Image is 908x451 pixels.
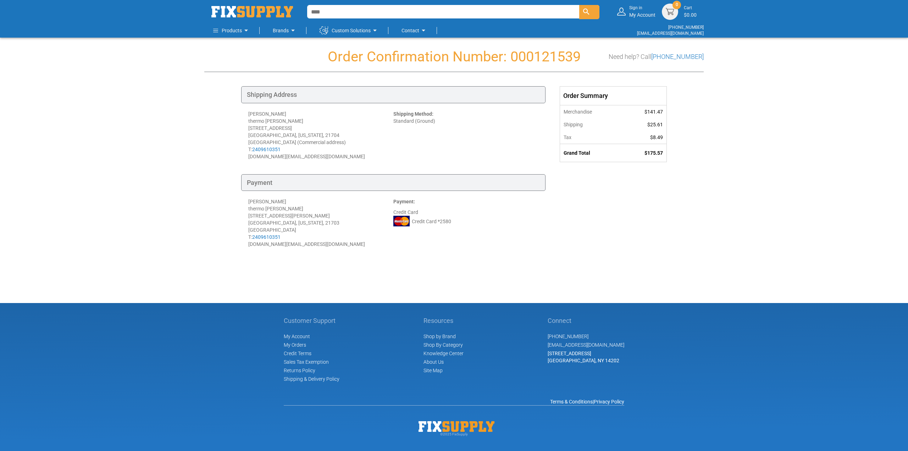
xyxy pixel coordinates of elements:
[684,12,697,18] span: $0.00
[284,376,339,382] a: Shipping & Delivery Policy
[412,218,451,225] span: Credit Card *2580
[248,110,393,160] div: [PERSON_NAME] thermo [PERSON_NAME] [STREET_ADDRESS] [GEOGRAPHIC_DATA], [US_STATE], 21704 [GEOGRAP...
[393,199,415,204] strong: Payment:
[594,399,624,405] a: Privacy Policy
[423,351,464,356] a: Knowledge Center
[676,2,678,8] span: 0
[284,368,315,373] a: Returns Policy
[241,86,546,103] div: Shipping Address
[651,53,704,60] a: [PHONE_NUMBER]
[647,122,663,127] span: $25.61
[560,105,622,118] th: Merchandise
[248,198,393,248] div: [PERSON_NAME] thermo [PERSON_NAME] [STREET_ADDRESS][PERSON_NAME] [GEOGRAPHIC_DATA], [US_STATE], 2...
[393,110,538,160] div: Standard (Ground)
[564,150,590,156] strong: Grand Total
[629,5,655,18] div: My Account
[548,317,624,324] h5: Connect
[284,398,624,405] div: |
[637,31,704,36] a: [EMAIL_ADDRESS][DOMAIN_NAME]
[393,111,433,117] strong: Shipping Method:
[550,399,593,405] a: Terms & Conditions
[284,342,306,348] span: My Orders
[241,174,546,191] div: Payment
[668,25,704,30] a: [PHONE_NUMBER]
[548,334,588,339] a: [PHONE_NUMBER]
[644,109,663,115] span: $141.47
[213,23,250,38] a: Products
[211,6,293,17] img: Fix Industrial Supply
[204,49,704,65] h1: Order Confirmation Number: 000121539
[560,131,622,144] th: Tax
[402,23,428,38] a: Contact
[423,359,444,365] a: About Us
[252,147,281,152] a: 2409610351
[284,317,339,324] h5: Customer Support
[423,342,463,348] a: Shop By Category
[393,198,538,248] div: Credit Card
[650,134,663,140] span: $8.49
[273,23,297,38] a: Brands
[211,6,293,17] a: store logo
[440,432,468,436] span: © 2025 FixSupply
[644,150,663,156] span: $175.57
[320,23,379,38] a: Custom Solutions
[609,53,704,60] h3: Need help? Call
[419,421,494,432] img: Fix Industrial Supply
[284,351,311,356] span: Credit Terms
[423,317,464,324] h5: Resources
[684,5,697,11] small: Cart
[629,5,655,11] small: Sign in
[423,368,443,373] a: Site Map
[284,334,310,339] span: My Account
[548,342,624,348] a: [EMAIL_ADDRESS][DOMAIN_NAME]
[548,351,619,363] span: [STREET_ADDRESS] [GEOGRAPHIC_DATA], NY 14202
[393,216,410,226] img: MC
[423,334,456,339] a: Shop by Brand
[560,118,622,131] th: Shipping
[560,87,666,105] div: Order Summary
[284,359,329,365] span: Sales Tax Exemption
[252,234,281,240] a: 2409610351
